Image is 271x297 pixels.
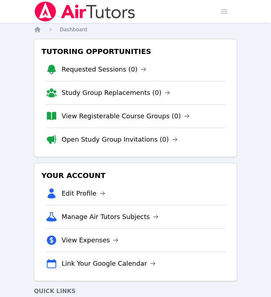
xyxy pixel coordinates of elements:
a: Edit Profile [62,188,105,198]
span: Dashboard [60,27,87,32]
a: Link Your Google Calendar [62,259,156,269]
img: Air Tutors [34,1,136,22]
a: Dashboard [60,26,87,33]
h3: Tutoring Opportunities [40,45,231,58]
h4: Quick Links [34,287,237,296]
a: View Expenses [62,235,119,245]
h3: Your Account [40,169,231,182]
nav: Breadcrumb [34,26,237,33]
a: Open Study Group Invitations (0) [62,134,178,145]
a: Manage Air Tutors Subjects [62,212,159,222]
a: Requested Sessions (0) [62,64,146,74]
a: View Registerable Course Groups (0) [62,111,190,121]
a: Study Group Replacements (0) [62,88,170,98]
